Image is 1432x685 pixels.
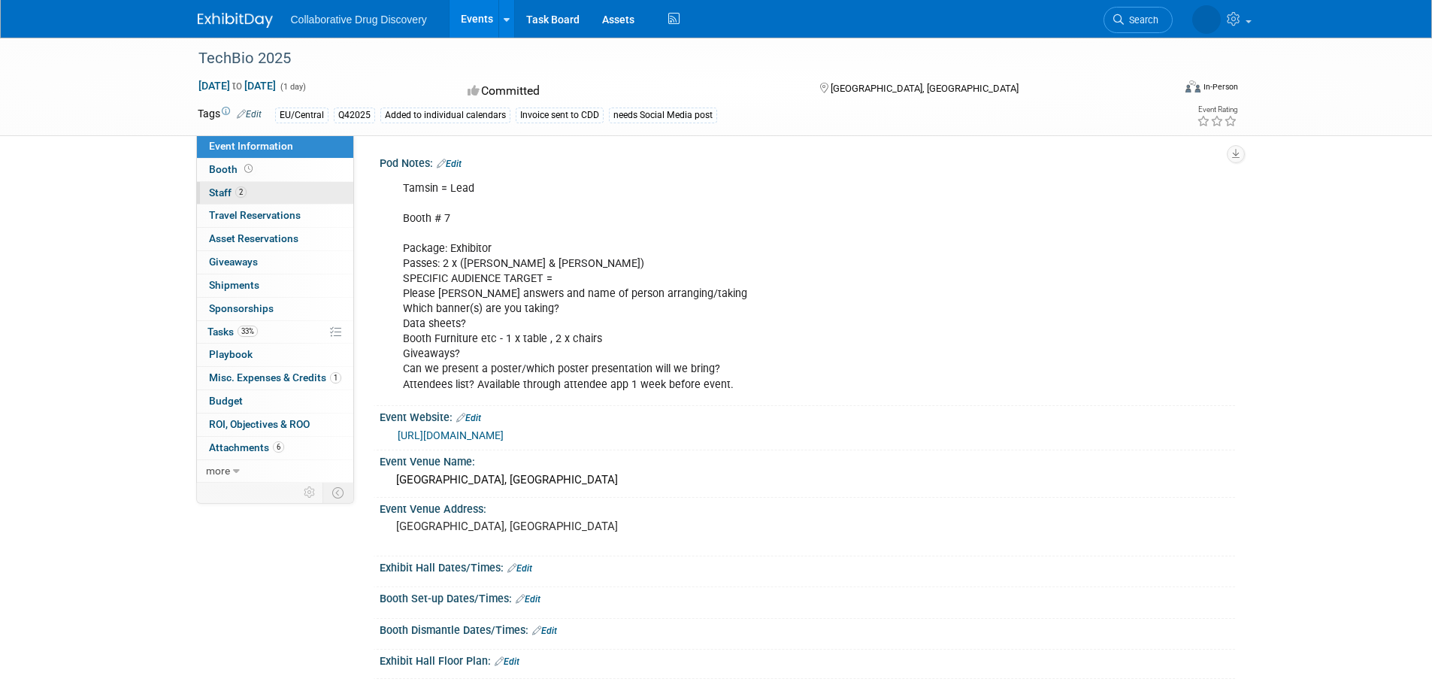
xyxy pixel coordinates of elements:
div: Committed [463,78,795,105]
span: Asset Reservations [209,232,298,244]
a: Giveaways [197,251,353,274]
a: Edit [456,413,481,423]
a: Budget [197,390,353,413]
div: Exhibit Hall Floor Plan: [380,650,1235,669]
a: more [197,460,353,483]
span: [GEOGRAPHIC_DATA], [GEOGRAPHIC_DATA] [831,83,1019,94]
a: Edit [437,159,462,169]
span: Travel Reservations [209,209,301,221]
span: [DATE] [DATE] [198,79,277,92]
a: Event Information [197,135,353,158]
a: Travel Reservations [197,205,353,227]
span: Sponsorships [209,302,274,314]
span: Booth not reserved yet [241,163,256,174]
span: Playbook [209,348,253,360]
a: Playbook [197,344,353,366]
span: 2 [235,186,247,198]
span: more [206,465,230,477]
span: Booth [209,163,256,175]
span: Collaborative Drug Discovery [291,14,427,26]
div: In-Person [1203,81,1238,92]
span: Shipments [209,279,259,291]
div: Event Venue Name: [380,450,1235,469]
span: 1 [330,372,341,383]
span: Search [1124,14,1158,26]
div: Booth Dismantle Dates/Times: [380,619,1235,638]
a: Attachments6 [197,437,353,459]
div: needs Social Media post [609,108,717,123]
a: Edit [532,626,557,636]
span: Budget [209,395,243,407]
div: Booth Set-up Dates/Times: [380,587,1235,607]
a: Search [1104,7,1173,33]
div: Exhibit Hall Dates/Times: [380,556,1235,576]
div: Event Website: [380,406,1235,426]
img: Mel Berg [1192,5,1221,34]
span: Event Information [209,140,293,152]
a: Edit [237,109,262,120]
div: Event Format [1084,78,1239,101]
div: Added to individual calendars [380,108,510,123]
div: Event Rating [1197,106,1237,114]
td: Personalize Event Tab Strip [297,483,323,502]
a: Asset Reservations [197,228,353,250]
td: Toggle Event Tabs [322,483,353,502]
div: Pod Notes: [380,152,1235,171]
span: Giveaways [209,256,258,268]
pre: [GEOGRAPHIC_DATA], [GEOGRAPHIC_DATA] [396,520,719,533]
a: Shipments [197,274,353,297]
span: 6 [273,441,284,453]
a: Booth [197,159,353,181]
a: Staff2 [197,182,353,205]
span: Tasks [207,326,258,338]
div: Tamsin = Lead Booth # 7 Package: Exhibitor Passes: 2 x ([PERSON_NAME] & [PERSON_NAME]) SPECIFIC A... [392,174,1070,400]
a: Edit [516,594,540,605]
a: ROI, Objectives & ROO [197,414,353,436]
a: Sponsorships [197,298,353,320]
span: to [230,80,244,92]
span: Attachments [209,441,284,453]
div: Q42025 [334,108,375,123]
div: TechBio 2025 [193,45,1150,72]
a: Edit [495,656,519,667]
div: Invoice sent to CDD [516,108,604,123]
span: Staff [209,186,247,199]
div: [GEOGRAPHIC_DATA], [GEOGRAPHIC_DATA] [391,468,1224,492]
div: Event Venue Address: [380,498,1235,517]
a: Tasks33% [197,321,353,344]
span: ROI, Objectives & ROO [209,418,310,430]
img: ExhibitDay [198,13,273,28]
span: 33% [238,326,258,337]
a: [URL][DOMAIN_NAME] [398,429,504,441]
a: Edit [507,563,532,574]
span: (1 day) [279,82,306,92]
td: Tags [198,106,262,123]
span: Misc. Expenses & Credits [209,371,341,383]
div: EU/Central [275,108,328,123]
a: Misc. Expenses & Credits1 [197,367,353,389]
img: Format-Inperson.png [1185,80,1200,92]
